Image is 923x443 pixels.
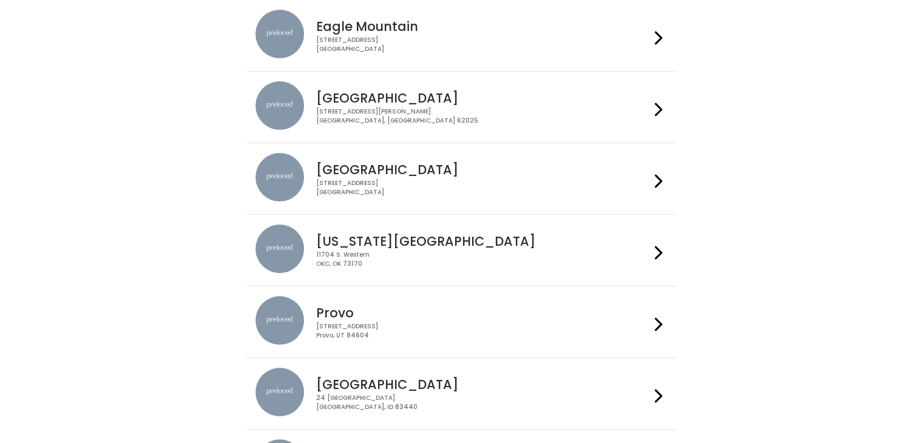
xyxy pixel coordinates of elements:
[316,322,650,340] div: [STREET_ADDRESS] Provo, UT 84604
[316,163,650,177] h4: [GEOGRAPHIC_DATA]
[316,179,650,197] div: [STREET_ADDRESS] [GEOGRAPHIC_DATA]
[255,153,668,205] a: preloved location [GEOGRAPHIC_DATA] [STREET_ADDRESS][GEOGRAPHIC_DATA]
[316,91,650,105] h4: [GEOGRAPHIC_DATA]
[255,81,304,130] img: preloved location
[255,296,668,348] a: preloved location Provo [STREET_ADDRESS]Provo, UT 84604
[255,368,304,416] img: preloved location
[316,394,650,411] div: 24 [GEOGRAPHIC_DATA] [GEOGRAPHIC_DATA], ID 83440
[316,19,650,33] h4: Eagle Mountain
[316,234,650,248] h4: [US_STATE][GEOGRAPHIC_DATA]
[255,368,668,419] a: preloved location [GEOGRAPHIC_DATA] 24 [GEOGRAPHIC_DATA][GEOGRAPHIC_DATA], ID 83440
[316,36,650,53] div: [STREET_ADDRESS] [GEOGRAPHIC_DATA]
[255,10,304,58] img: preloved location
[255,225,668,276] a: preloved location [US_STATE][GEOGRAPHIC_DATA] 11704 S. WesternOKC, OK 73170
[255,10,668,61] a: preloved location Eagle Mountain [STREET_ADDRESS][GEOGRAPHIC_DATA]
[255,81,668,133] a: preloved location [GEOGRAPHIC_DATA] [STREET_ADDRESS][PERSON_NAME][GEOGRAPHIC_DATA], [GEOGRAPHIC_D...
[316,107,650,125] div: [STREET_ADDRESS][PERSON_NAME] [GEOGRAPHIC_DATA], [GEOGRAPHIC_DATA] 62025
[255,296,304,345] img: preloved location
[316,377,650,391] h4: [GEOGRAPHIC_DATA]
[316,251,650,268] div: 11704 S. Western OKC, OK 73170
[316,306,650,320] h4: Provo
[255,153,304,201] img: preloved location
[255,225,304,273] img: preloved location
